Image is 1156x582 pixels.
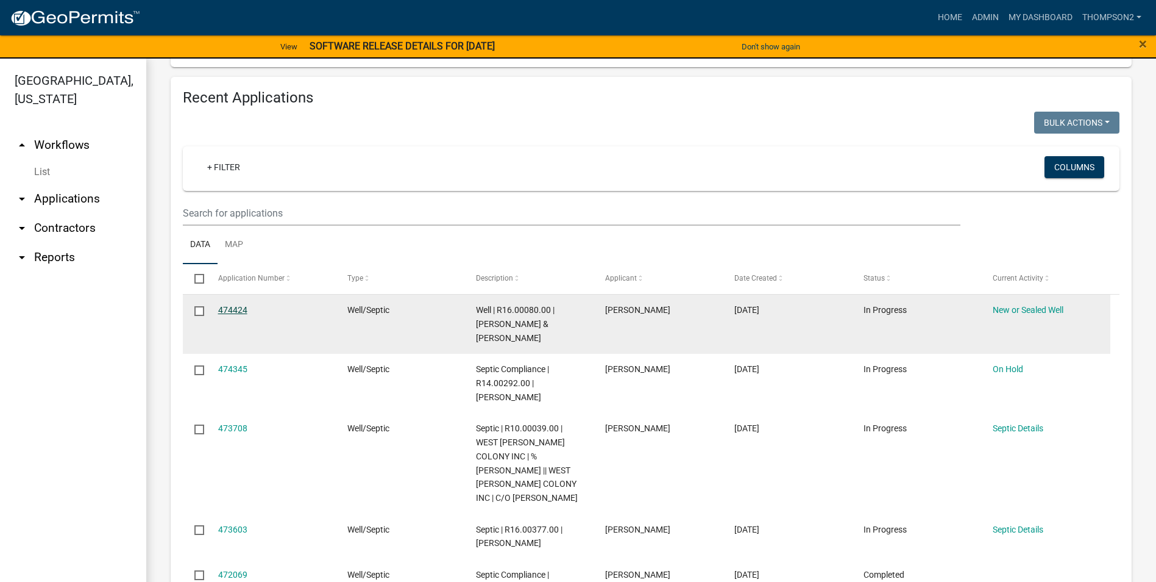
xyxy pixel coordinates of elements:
a: Admin [967,6,1004,29]
span: × [1139,35,1147,52]
span: Septic Compliance | R14.00292.00 | HEIDI A WALLGREN [476,364,549,402]
span: 09/04/2025 [734,423,759,433]
i: arrow_drop_up [15,138,29,153]
button: Don't show again [737,37,805,57]
a: On Hold [993,364,1023,374]
span: Current Activity [993,274,1043,282]
span: In Progress [863,305,907,315]
span: Darrin [605,364,670,374]
a: 474424 [218,305,247,315]
button: Close [1139,37,1147,51]
span: Date Created [734,274,777,282]
a: 473708 [218,423,247,433]
button: Columns [1044,156,1104,178]
span: Well/Septic [347,305,389,315]
datatable-header-cell: Status [852,264,981,293]
span: In Progress [863,423,907,433]
a: + Filter [197,156,250,178]
a: Data [183,226,218,265]
span: 09/05/2025 [734,305,759,315]
a: 474345 [218,364,247,374]
datatable-header-cell: Applicant [594,264,723,293]
i: arrow_drop_down [15,221,29,235]
span: Well/Septic [347,423,389,433]
a: New or Sealed Well [993,305,1063,315]
a: Thompson2 [1077,6,1146,29]
button: Bulk Actions [1034,112,1119,134]
datatable-header-cell: Select [183,264,206,293]
a: Septic Details [993,423,1043,433]
span: Status [863,274,885,282]
span: Completed [863,570,904,580]
datatable-header-cell: Current Activity [981,264,1110,293]
a: Home [933,6,967,29]
span: Type [347,274,363,282]
a: View [275,37,302,57]
span: Darrin [605,570,670,580]
span: Applicant [605,274,637,282]
i: arrow_drop_down [15,192,29,206]
span: Well | R16.00080.00 | WESLEY F & JULIE A MOECHNIG [476,305,555,343]
span: Shari Bartlett [605,525,670,534]
a: Map [218,226,250,265]
datatable-header-cell: Date Created [723,264,852,293]
span: Well/Septic [347,570,389,580]
span: 09/04/2025 [734,525,759,534]
a: 472069 [218,570,247,580]
span: Septic | R10.00039.00 | WEST NEWTON COLONY INC | % MIKE ZIEMANN || WEST NEWTON COLONY INC | C/O M... [476,423,578,503]
span: Well/Septic [347,364,389,374]
input: Search for applications [183,201,960,226]
i: arrow_drop_down [15,250,29,265]
strong: SOFTWARE RELEASE DETAILS FOR [DATE] [310,40,495,52]
a: Septic Details [993,525,1043,534]
datatable-header-cell: Description [464,264,594,293]
datatable-header-cell: Type [335,264,464,293]
span: Well/Septic [347,525,389,534]
span: 09/02/2025 [734,570,759,580]
span: In Progress [863,525,907,534]
span: Shari Bartlett [605,423,670,433]
a: 473603 [218,525,247,534]
span: In Progress [863,364,907,374]
span: Septic | R16.00377.00 | MARK A LOECHLER [476,525,562,548]
datatable-header-cell: Application Number [206,264,335,293]
span: 09/05/2025 [734,364,759,374]
span: Shari Bartlett [605,305,670,315]
a: My Dashboard [1004,6,1077,29]
h4: Recent Applications [183,89,1119,107]
span: Application Number [218,274,285,282]
span: Description [476,274,513,282]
